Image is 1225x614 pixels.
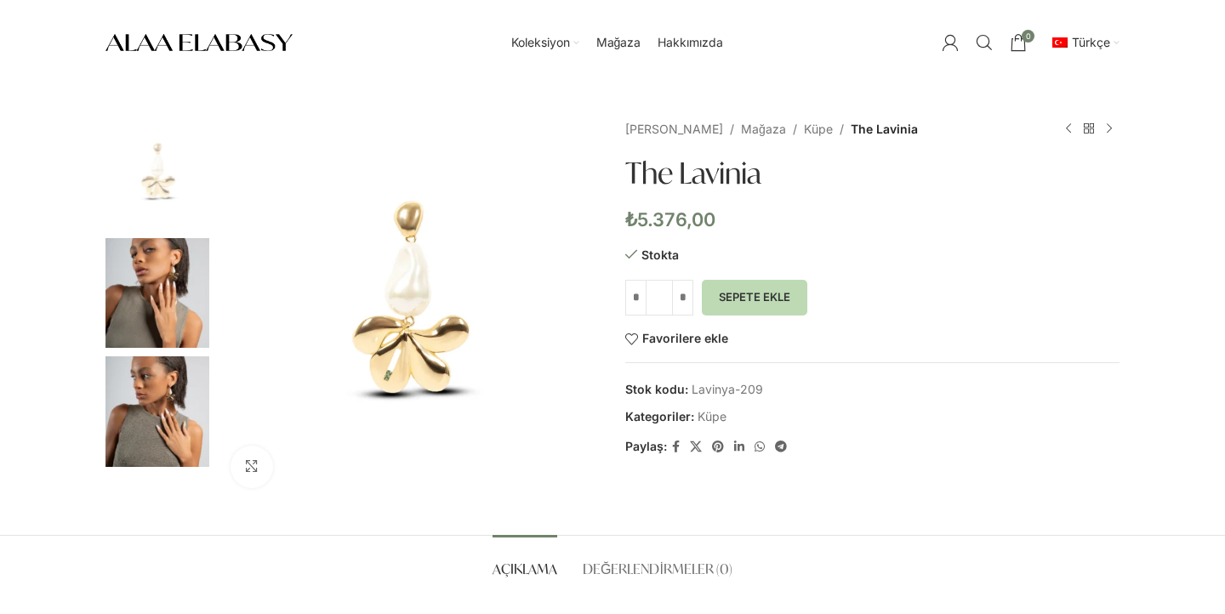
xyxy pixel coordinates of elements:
[1099,119,1120,139] a: Sonraki ürün
[105,356,209,467] img: The Lavinia - Görsel 3
[583,560,732,578] span: Değerlendirmeler (0)
[770,435,792,458] a: Telegram sosyal medya linki
[1052,37,1068,48] img: Türkçe
[1072,35,1110,49] span: Türkçe
[1040,26,1128,60] div: İkincil navigasyon
[851,120,918,139] span: The Lavinia
[596,26,641,60] a: Mağaza
[692,382,763,396] span: Lavinya-209
[105,34,293,48] a: Site logo
[625,119,1041,139] nav: Breadcrumb
[729,435,749,458] a: Linkedin sosyal bağlantısı
[625,382,688,396] span: Stok kodu:
[625,333,728,345] a: Favorilere ekle
[698,409,726,424] a: Küpe
[658,35,723,51] span: Hakkımızda
[749,435,770,458] a: WhatsApp sosyal bağlantısı
[1001,26,1035,60] a: 0
[741,120,786,139] a: Mağaza
[105,238,209,349] img: The Lavinia - Görsel 2
[707,435,729,458] a: Pinterest sosyal bağlantısı
[625,409,694,424] span: Kategoriler:
[625,247,1120,263] p: Stokta
[1022,30,1034,43] span: 0
[625,437,667,456] span: Paylaş:
[647,280,672,316] input: Ürün miktarı
[301,26,933,60] div: Ana yönlendirici
[967,26,1001,60] a: Arama
[493,560,557,578] span: Açıklama
[625,156,1120,191] h1: The Lavinia
[625,208,637,230] span: ₺
[1048,26,1120,60] a: tr_TRTürkçe
[625,208,715,230] bdi: 5.376,00
[105,119,209,230] img: The Lavinia
[596,35,641,51] span: Mağaza
[625,120,723,139] a: [PERSON_NAME]
[1058,119,1079,139] a: Önceki ürün
[804,120,833,139] a: Küpe
[685,435,707,458] a: X social link
[511,26,579,60] a: Koleksiyon
[667,435,685,458] a: Facebook sosyal bağlantısı
[658,26,723,60] a: Hakkımızda
[702,280,807,316] button: Sepete Ekle
[511,35,570,51] span: Koleksiyon
[642,333,728,344] span: Favorilere ekle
